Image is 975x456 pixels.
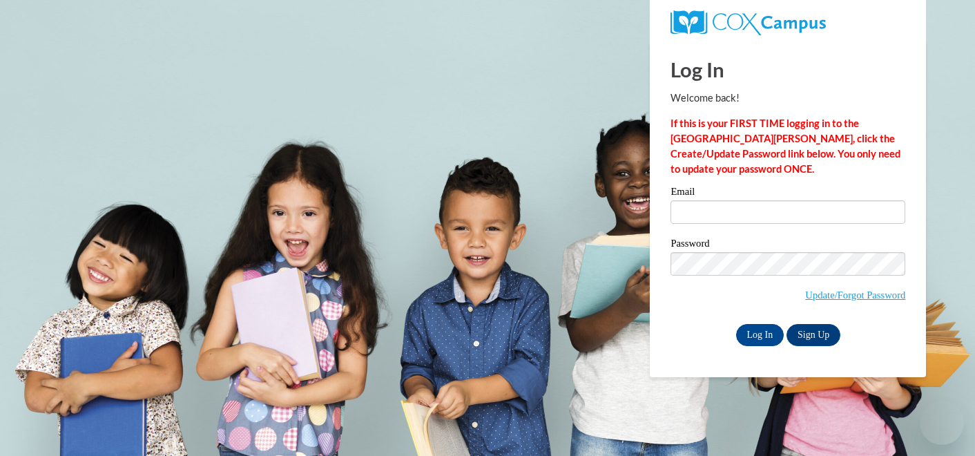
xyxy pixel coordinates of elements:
p: Welcome back! [670,91,905,106]
strong: If this is your FIRST TIME logging in to the [GEOGRAPHIC_DATA][PERSON_NAME], click the Create/Upd... [670,117,900,175]
a: Sign Up [786,324,840,346]
label: Email [670,187,905,200]
input: Log In [736,324,784,346]
label: Password [670,238,905,252]
a: COX Campus [670,10,905,35]
img: COX Campus [670,10,825,35]
a: Update/Forgot Password [805,289,905,301]
iframe: Button to launch messaging window [920,401,964,445]
h1: Log In [670,55,905,84]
